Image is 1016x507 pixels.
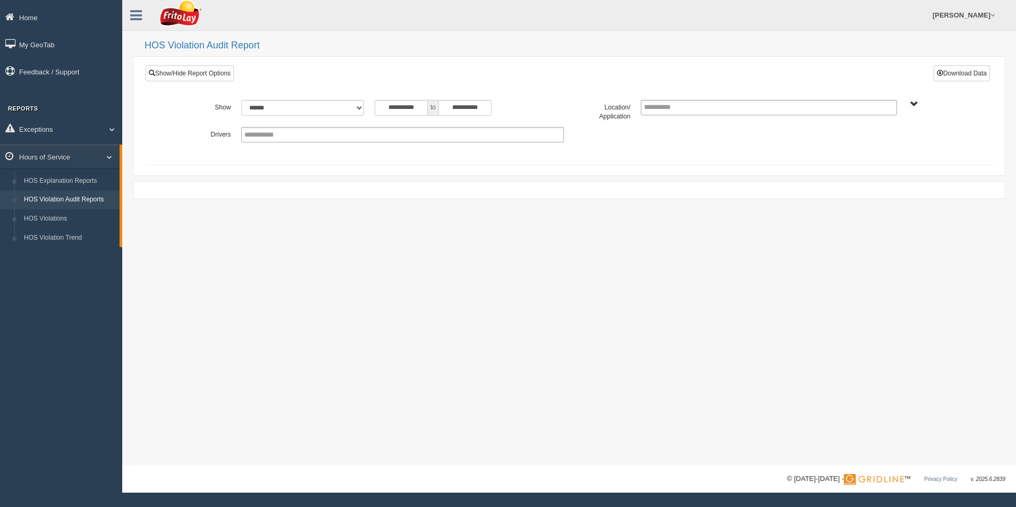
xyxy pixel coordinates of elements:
[787,474,1005,485] div: © [DATE]-[DATE] - ™
[146,65,234,81] a: Show/Hide Report Options
[844,474,904,485] img: Gridline
[170,127,236,140] label: Drivers
[145,40,1005,51] h2: HOS Violation Audit Report
[19,229,120,248] a: HOS Violation Trend
[971,476,1005,482] span: v. 2025.6.2839
[924,476,957,482] a: Privacy Policy
[19,172,120,191] a: HOS Explanation Reports
[934,65,990,81] button: Download Data
[428,100,438,116] span: to
[19,209,120,229] a: HOS Violations
[569,100,636,122] label: Location/ Application
[170,100,236,113] label: Show
[19,190,120,209] a: HOS Violation Audit Reports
